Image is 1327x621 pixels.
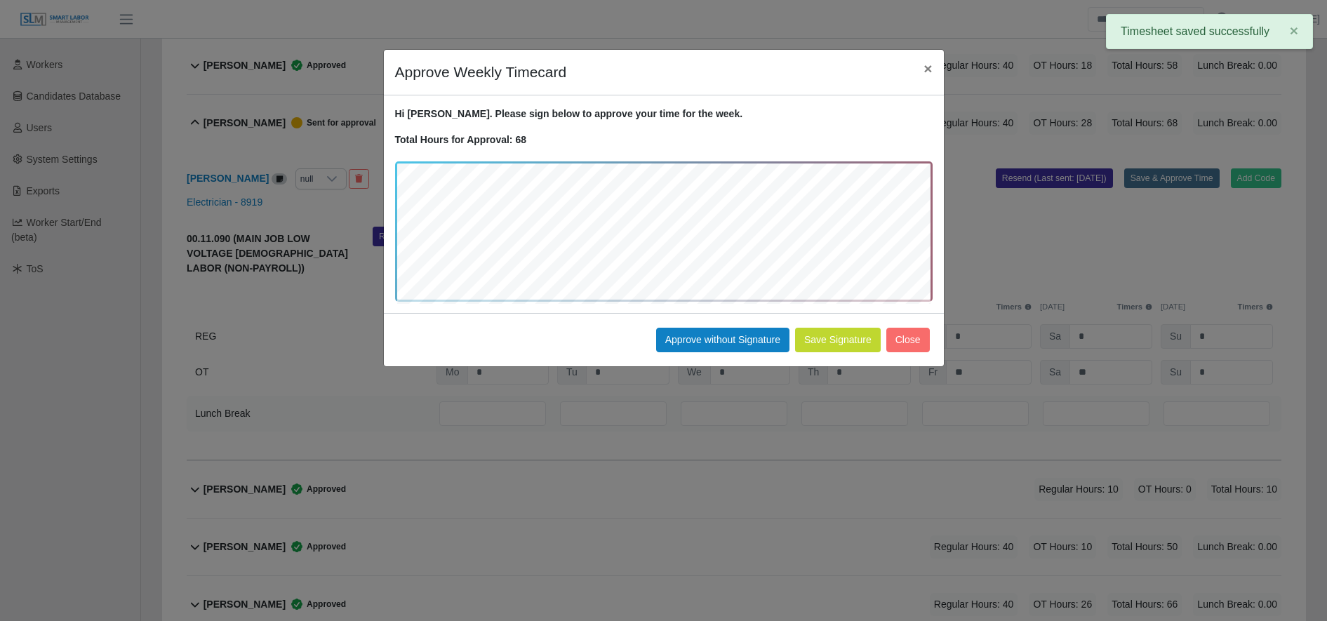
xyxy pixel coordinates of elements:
[656,328,789,352] button: Approve without Signature
[912,50,943,87] button: Close
[395,108,743,119] strong: Hi [PERSON_NAME]. Please sign below to approve your time for the week.
[1290,22,1298,39] span: ×
[1106,14,1313,49] div: Timesheet saved successfully
[795,328,881,352] button: Save Signature
[395,134,526,145] strong: Total Hours for Approval: 68
[395,61,567,84] h4: Approve Weekly Timecard
[923,60,932,76] span: ×
[886,328,930,352] button: Close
